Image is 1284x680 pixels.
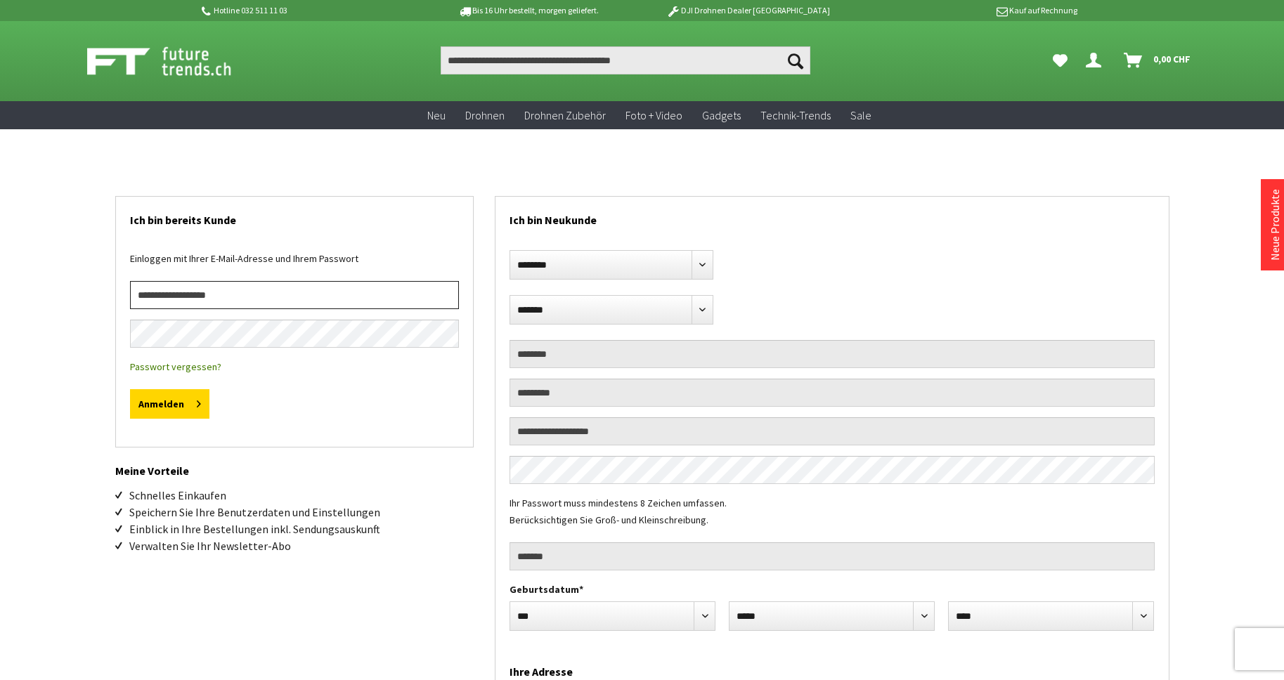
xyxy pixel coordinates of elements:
span: Technik-Trends [760,108,831,122]
li: Schnelles Einkaufen [129,487,474,504]
a: Technik-Trends [751,101,841,130]
a: Warenkorb [1118,46,1198,74]
a: Neu [417,101,455,130]
li: Verwalten Sie Ihr Newsletter-Abo [129,537,474,554]
input: Produkt, Marke, Kategorie, EAN, Artikelnummer… [441,46,810,74]
p: Hotline 032 511 11 03 [200,2,419,19]
a: Sale [841,101,881,130]
p: DJI Drohnen Dealer [GEOGRAPHIC_DATA] [638,2,857,19]
span: Drohnen Zubehör [524,108,606,122]
a: Foto + Video [616,101,692,130]
div: Ihr Passwort muss mindestens 8 Zeichen umfassen. Berücksichtigen Sie Groß- und Kleinschreibung. [510,495,1155,542]
button: Anmelden [130,389,209,419]
a: Drohnen Zubehör [514,101,616,130]
h2: Meine Vorteile [115,447,474,480]
p: Kauf auf Rechnung [858,2,1077,19]
span: Neu [427,108,446,122]
li: Einblick in Ihre Bestellungen inkl. Sendungsauskunft [129,521,474,537]
a: Neue Produkte [1268,189,1282,261]
span: Gadgets [702,108,741,122]
button: Suchen [781,46,810,74]
label: Geburtsdatum* [510,581,1155,598]
a: Gadgets [692,101,751,130]
a: Drohnen [455,101,514,130]
li: Speichern Sie Ihre Benutzerdaten und Einstellungen [129,504,474,521]
div: Einloggen mit Ihrer E-Mail-Adresse und Ihrem Passwort [130,250,459,281]
span: Drohnen [465,108,505,122]
a: Passwort vergessen? [130,360,221,373]
span: 0,00 CHF [1153,48,1191,70]
p: Bis 16 Uhr bestellt, morgen geliefert. [419,2,638,19]
a: Hi, Michael - Dein Konto [1080,46,1113,74]
span: Foto + Video [625,108,682,122]
h2: Ich bin Neukunde [510,197,1155,236]
h2: Ich bin bereits Kunde [130,197,459,236]
a: Meine Favoriten [1046,46,1075,74]
span: Sale [850,108,871,122]
img: Shop Futuretrends - zur Startseite wechseln [87,44,262,79]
